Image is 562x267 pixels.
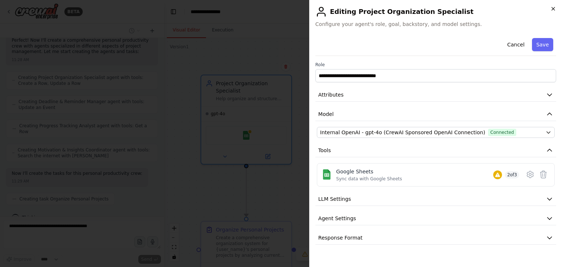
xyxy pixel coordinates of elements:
[317,127,555,138] button: Internal OpenAI - gpt-4o (CrewAI Sponsored OpenAI Connection)Connected
[315,192,556,206] button: LLM Settings
[320,129,485,136] span: Internal OpenAI - gpt-4o (CrewAI Sponsored OpenAI Connection)
[318,91,344,98] span: Attributes
[524,168,537,181] button: Configure tool
[505,171,519,178] span: 2 of 3
[537,168,550,181] button: Delete tool
[318,215,356,222] span: Agent Settings
[318,147,331,154] span: Tools
[315,20,556,28] span: Configure your agent's role, goal, backstory, and model settings.
[315,88,556,102] button: Attributes
[336,168,402,175] div: Google Sheets
[322,169,332,180] img: Google Sheets
[315,144,556,157] button: Tools
[315,108,556,121] button: Model
[318,195,351,203] span: LLM Settings
[488,129,516,136] span: Connected
[315,212,556,225] button: Agent Settings
[315,231,556,245] button: Response Format
[315,6,556,18] h2: Editing Project Organization Specialist
[532,38,553,51] button: Save
[318,234,363,241] span: Response Format
[318,110,334,118] span: Model
[315,62,556,68] label: Role
[336,176,402,182] div: Sync data with Google Sheets
[503,38,529,51] button: Cancel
